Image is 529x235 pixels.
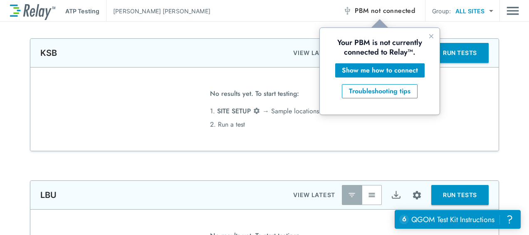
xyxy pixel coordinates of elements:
[391,190,401,200] img: Export Icon
[431,185,489,205] button: RUN TESTS
[348,191,356,199] img: Latest
[210,118,319,131] li: 2. Run a test
[343,7,351,15] img: Offline Icon
[210,105,319,118] li: 1. → Sample locations
[210,87,299,105] span: No results yet. To start testing:
[320,28,440,115] iframe: tooltip
[40,190,57,200] p: LBU
[368,191,376,199] img: View All
[386,185,406,205] button: Export
[10,2,55,20] img: LuminUltra Relay
[293,190,335,200] p: VIEW LATEST
[340,2,418,19] button: PBM not connected
[507,3,519,19] button: Main menu
[431,43,489,63] button: RUN TESTS
[293,48,335,58] p: VIEW LATEST
[40,48,57,58] p: KSB
[253,107,260,115] img: Settings Icon
[355,5,415,17] span: PBM
[432,7,451,15] p: Group:
[217,106,251,116] span: SITE SETUP
[507,3,519,19] img: Drawer Icon
[113,7,210,15] p: [PERSON_NAME] [PERSON_NAME]
[412,190,422,200] img: Settings Icon
[371,6,415,15] span: not connected
[395,210,521,229] iframe: Resource center
[406,184,428,206] button: Site setup
[65,7,99,15] p: ATP Testing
